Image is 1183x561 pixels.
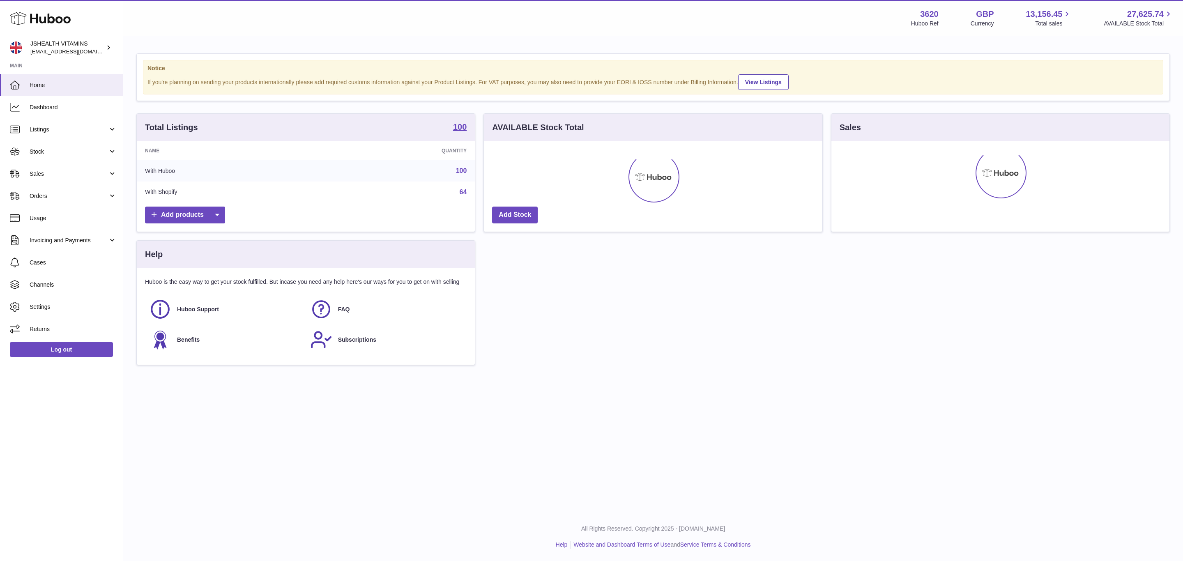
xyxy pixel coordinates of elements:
a: 100 [453,123,467,133]
a: Log out [10,342,113,357]
span: [EMAIL_ADDRESS][DOMAIN_NAME] [30,48,121,55]
span: Benefits [177,336,200,344]
span: Returns [30,325,117,333]
p: Huboo is the easy way to get your stock fulfilled. But incase you need any help here's our ways f... [145,278,467,286]
li: and [571,541,750,549]
div: If you're planning on sending your products internationally please add required customs informati... [147,73,1159,90]
h3: Sales [840,122,861,133]
span: Channels [30,281,117,289]
a: Benefits [149,329,302,351]
span: FAQ [338,306,350,313]
a: FAQ [310,298,463,320]
span: Listings [30,126,108,133]
h3: Help [145,249,163,260]
img: internalAdmin-3620@internal.huboo.com [10,41,22,54]
div: Currency [971,20,994,28]
a: 13,156.45 Total sales [1026,9,1072,28]
h3: AVAILABLE Stock Total [492,122,584,133]
a: Service Terms & Conditions [680,541,751,548]
span: Settings [30,303,117,311]
span: Stock [30,148,108,156]
span: Invoicing and Payments [30,237,108,244]
a: Add Stock [492,207,538,223]
span: Subscriptions [338,336,376,344]
strong: 100 [453,123,467,131]
a: 64 [460,189,467,195]
a: Huboo Support [149,298,302,320]
span: Sales [30,170,108,178]
div: Huboo Ref [911,20,939,28]
span: Cases [30,259,117,267]
span: AVAILABLE Stock Total [1104,20,1173,28]
span: 13,156.45 [1026,9,1062,20]
a: Add products [145,207,225,223]
h3: Total Listings [145,122,198,133]
span: Orders [30,192,108,200]
a: View Listings [738,74,789,90]
td: With Huboo [137,160,319,182]
div: JSHEALTH VITAMINS [30,40,104,55]
strong: GBP [976,9,994,20]
span: Dashboard [30,103,117,111]
span: Home [30,81,117,89]
p: All Rights Reserved. Copyright 2025 - [DOMAIN_NAME] [130,525,1176,533]
strong: Notice [147,64,1159,72]
span: Usage [30,214,117,222]
a: Help [556,541,568,548]
a: Subscriptions [310,329,463,351]
a: 100 [456,167,467,174]
span: Total sales [1035,20,1072,28]
a: 27,625.74 AVAILABLE Stock Total [1104,9,1173,28]
span: 27,625.74 [1127,9,1164,20]
th: Quantity [319,141,475,160]
strong: 3620 [920,9,939,20]
th: Name [137,141,319,160]
a: Website and Dashboard Terms of Use [573,541,670,548]
td: With Shopify [137,182,319,203]
span: Huboo Support [177,306,219,313]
